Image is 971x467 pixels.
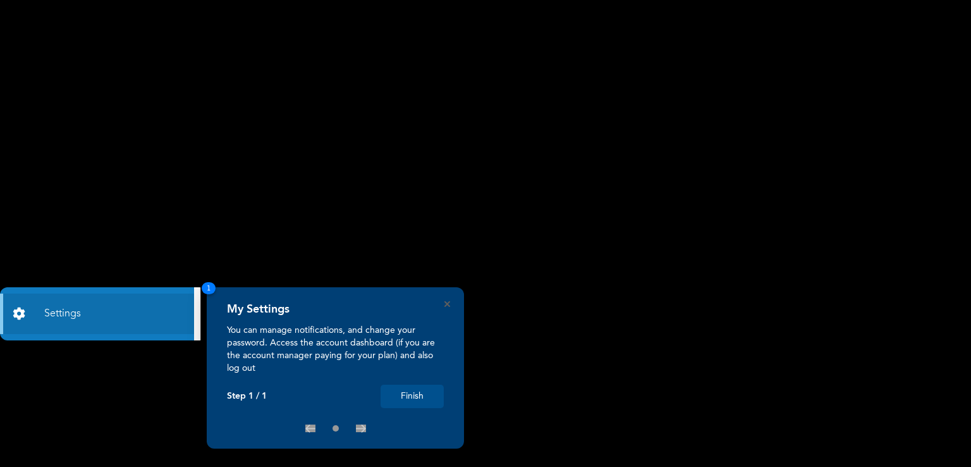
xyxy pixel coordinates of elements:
button: Finish [381,385,444,408]
p: Step 1 / 1 [227,391,267,402]
p: You can manage notifications, and change your password. Access the account dashboard (if you are ... [227,324,444,375]
button: Close [444,301,450,307]
span: 1 [202,282,216,294]
h4: My Settings [227,302,290,316]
